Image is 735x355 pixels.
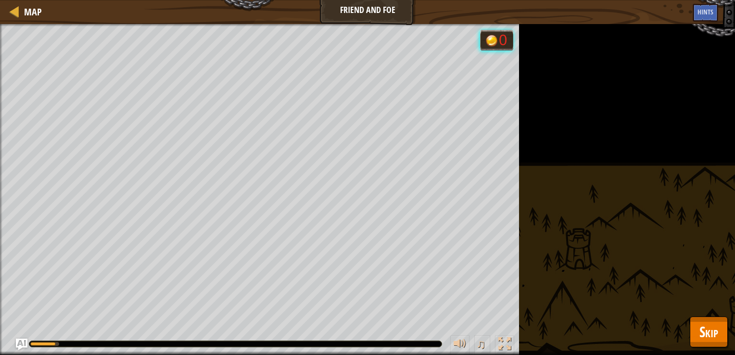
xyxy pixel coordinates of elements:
[480,30,513,51] div: Team 'humans' has 0 gold.
[476,337,486,351] span: ♫
[450,335,469,355] button: Adjust volume
[474,335,491,355] button: ♫
[699,322,718,342] span: Skip
[690,317,728,347] button: Skip
[24,5,42,18] span: Map
[19,5,42,18] a: Map
[495,335,514,355] button: Toggle fullscreen
[697,7,713,16] span: Hints
[499,33,508,48] div: 0
[16,339,27,350] button: Ask AI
